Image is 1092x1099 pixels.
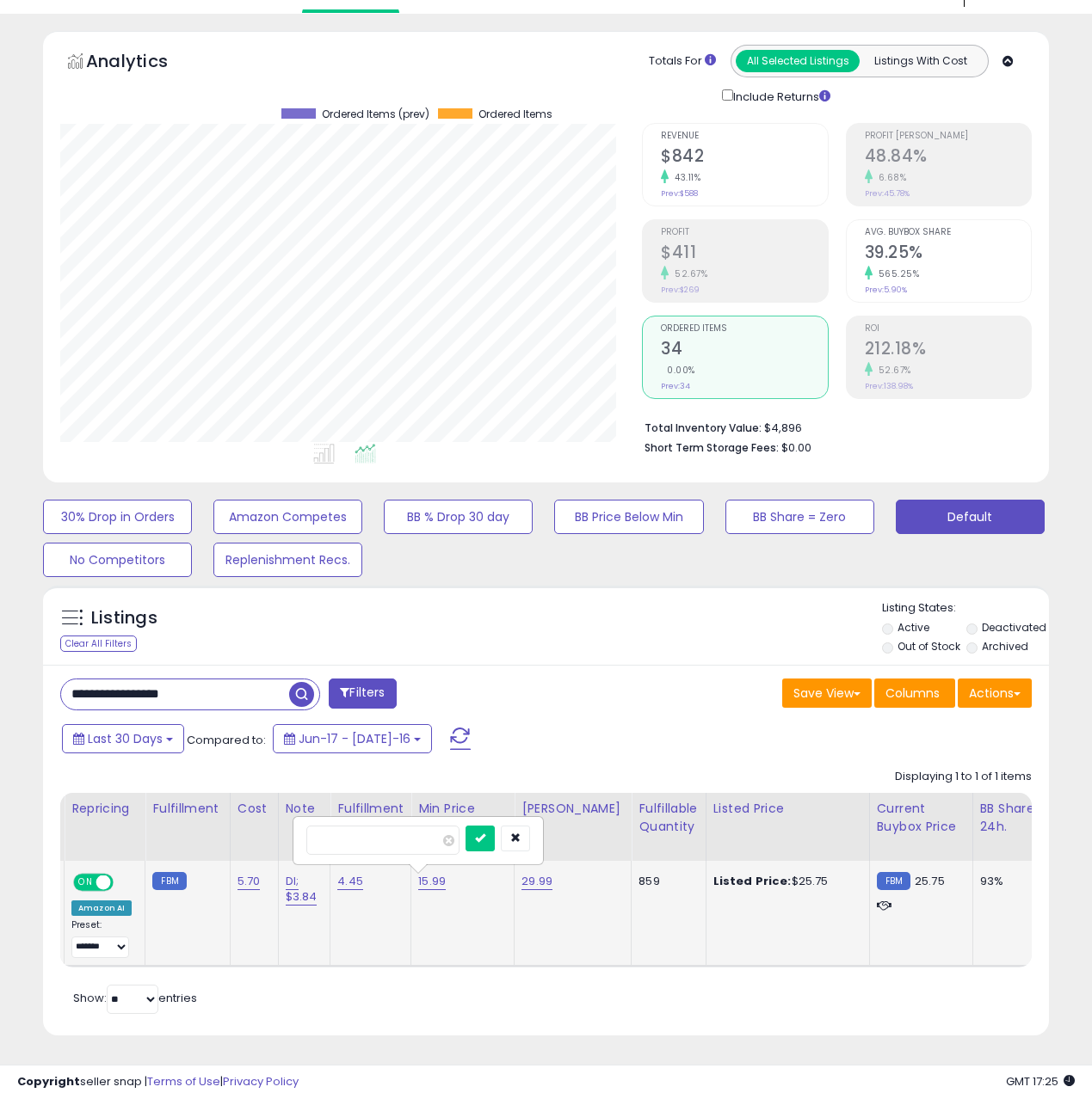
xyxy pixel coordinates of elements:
[661,132,827,141] span: Revenue
[661,324,827,334] span: Ordered Items
[865,228,1031,237] span: Avg. Buybox Share
[661,188,698,199] small: Prev: $588
[873,171,907,184] small: 6.68%
[865,188,910,199] small: Prev: 45.78%
[521,873,552,890] a: 29.99
[337,873,363,890] a: 4.45
[639,874,692,889] div: 859
[980,874,1037,889] div: 93%
[187,732,266,748] span: Compared to:
[895,769,1032,785] div: Displaying 1 to 1 of 1 items
[329,678,396,709] button: Filters
[111,875,139,890] span: OFF
[669,171,700,184] small: 43.11%
[725,500,874,534] button: BB Share = Zero
[418,800,507,818] div: Min Price
[213,543,362,577] button: Replenishment Recs.
[286,873,318,906] a: DI; $3.84
[17,1073,80,1090] strong: Copyright
[781,439,811,456] span: $0.00
[865,324,1031,334] span: ROI
[152,872,186,890] small: FBM
[898,620,929,635] label: Active
[896,500,1045,534] button: Default
[859,50,983,72] button: Listings With Cost
[75,875,96,890] span: ON
[874,678,955,708] button: Columns
[71,900,132,916] div: Amazon AI
[661,243,827,266] h2: $411
[649,53,716,70] div: Totals For
[898,639,960,654] label: Out of Stock
[43,500,192,534] button: 30% Drop in Orders
[238,873,261,890] a: 5.70
[645,416,1019,437] li: $4,896
[873,364,911,377] small: 52.67%
[709,86,851,106] div: Include Returns
[639,800,698,836] div: Fulfillable Quantity
[71,800,138,818] div: Repricing
[286,800,324,818] div: Note
[661,228,827,237] span: Profit
[384,500,533,534] button: BB % Drop 30 day
[865,146,1031,169] h2: 48.84%
[645,440,779,455] b: Short Term Storage Fees:
[17,1074,299,1090] div: seller snap | |
[661,381,690,391] small: Prev: 34
[273,724,432,753] button: Jun-17 - [DATE]-16
[865,381,913,391] small: Prev: 138.98%
[238,800,271,818] div: Cost
[865,132,1031,141] span: Profit [PERSON_NAME]
[982,639,1028,654] label: Archived
[661,339,827,362] h2: 34
[521,800,624,818] div: [PERSON_NAME]
[88,730,163,747] span: Last 30 Days
[669,267,707,280] small: 52.67%
[713,874,856,889] div: $25.75
[865,243,1031,266] h2: 39.25%
[223,1073,299,1090] a: Privacy Policy
[418,873,446,890] a: 15.99
[661,364,695,377] small: 0.00%
[645,421,762,435] b: Total Inventory Value:
[661,285,700,295] small: Prev: $269
[713,873,792,889] b: Listed Price:
[1006,1073,1075,1090] span: 2025-08-16 17:25 GMT
[865,339,1031,362] h2: 212.18%
[661,146,827,169] h2: $842
[91,606,157,630] h5: Listings
[299,730,410,747] span: Jun-17 - [DATE]-16
[73,990,197,1006] span: Show: entries
[885,685,940,702] span: Columns
[915,873,945,889] span: 25.75
[782,678,872,708] button: Save View
[62,724,184,753] button: Last 30 Days
[322,108,429,120] span: Ordered Items (prev)
[736,50,860,72] button: All Selected Listings
[86,49,201,77] h5: Analytics
[478,108,552,120] span: Ordered Items
[713,800,862,818] div: Listed Price
[873,267,920,280] small: 565.25%
[982,620,1046,635] label: Deactivated
[147,1073,220,1090] a: Terms of Use
[882,600,1049,617] p: Listing States:
[554,500,703,534] button: BB Price Below Min
[958,678,1032,708] button: Actions
[980,800,1043,836] div: BB Share 24h.
[865,285,907,295] small: Prev: 5.90%
[877,872,910,890] small: FBM
[152,800,222,818] div: Fulfillment
[71,919,132,958] div: Preset:
[43,543,192,577] button: No Competitors
[877,800,966,836] div: Current Buybox Price
[60,635,137,652] div: Clear All Filters
[337,800,404,836] div: Fulfillment Cost
[213,500,362,534] button: Amazon Competes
